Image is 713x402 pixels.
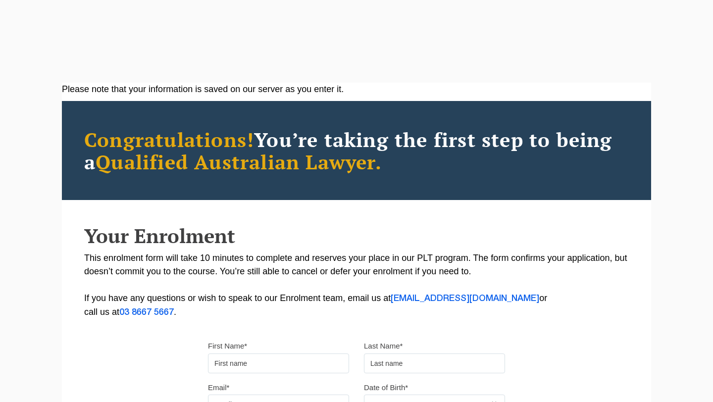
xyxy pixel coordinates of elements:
h2: You’re taking the first step to being a [84,128,629,173]
p: This enrolment form will take 10 minutes to complete and reserves your place in our PLT program. ... [84,251,629,319]
label: Email* [208,383,229,393]
h2: Your Enrolment [84,225,629,247]
span: Congratulations! [84,126,254,152]
label: Date of Birth* [364,383,408,393]
input: Last name [364,353,505,373]
input: First name [208,353,349,373]
a: 03 8667 5667 [119,308,174,316]
a: [EMAIL_ADDRESS][DOMAIN_NAME] [391,295,539,302]
div: Please note that your information is saved on our server as you enter it. [62,83,651,96]
label: First Name* [208,341,247,351]
span: Qualified Australian Lawyer. [96,149,382,175]
label: Last Name* [364,341,403,351]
